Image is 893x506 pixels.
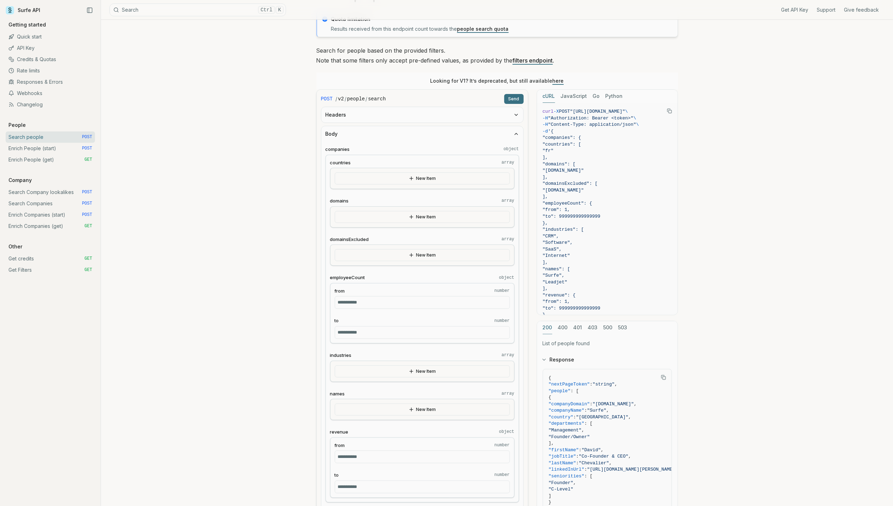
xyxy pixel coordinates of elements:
span: "Surfe", [543,273,565,278]
span: POST [82,212,92,218]
span: ], [543,155,548,160]
button: Python [606,90,623,103]
span: ] [549,493,552,499]
a: Get credits GET [6,253,95,264]
span: "Founder" [549,480,573,486]
span: GET [84,256,92,261]
button: Body [321,126,523,142]
button: New Item [335,211,510,223]
span: "C-Level" [549,487,573,492]
span: "[DOMAIN_NAME]" [543,168,584,173]
p: Company [6,177,35,184]
span: ], [543,260,548,265]
a: Enrich Companies (start) POST [6,209,95,220]
code: array [501,391,514,396]
span: "nextPageToken" [549,382,590,387]
code: array [501,352,514,358]
span: "industries": [ [543,227,584,232]
span: "country" [549,414,573,420]
button: JavaScript [561,90,587,103]
span: , [629,414,631,420]
span: "lastName" [549,460,576,466]
span: / [365,95,367,102]
span: companies [326,146,350,153]
code: object [499,429,514,435]
a: Responses & Errors [6,76,95,88]
span: \ [636,122,639,127]
span: "Co-Founder & CEO" [579,454,628,459]
button: Copy Text [658,372,669,383]
button: New Item [335,365,510,377]
span: "Surfe" [587,408,607,413]
span: ], [543,175,548,180]
a: Search Companies POST [6,198,95,209]
span: , [573,480,576,486]
span: }, [543,220,548,226]
span: curl [543,109,554,114]
button: Response [537,351,678,369]
a: Quick start [6,31,95,42]
span: "Management" [549,428,582,433]
span: -H [543,116,548,121]
a: Get Filters GET [6,264,95,276]
p: Results received from this endpoint count towards the [331,25,673,33]
span: : [590,382,593,387]
span: ], [543,194,548,199]
span: : [576,454,579,459]
code: array [501,160,514,165]
code: object [504,146,519,152]
button: 503 [618,321,627,334]
span: POST [82,201,92,206]
button: 400 [558,321,568,334]
span: "David" [582,447,601,453]
button: 403 [588,321,598,334]
span: "from": 1, [543,299,570,304]
code: people [347,95,365,102]
span: "Internet" [543,253,570,258]
span: "countries": [ [543,142,581,147]
span: { [549,375,552,381]
a: API Key [6,42,95,54]
span: "employeeCount": { [543,201,592,206]
span: "[DOMAIN_NAME]" [543,188,584,193]
p: People [6,122,29,129]
span: } [549,500,552,505]
span: "fr" [543,148,554,153]
button: New Item [335,404,510,416]
kbd: Ctrl [258,6,275,14]
span: "companyDomain" [549,401,590,407]
a: filters endpoint [513,57,553,64]
span: -H [543,122,548,127]
span: "from": 1, [543,207,570,212]
span: from [335,288,345,294]
span: , [606,408,609,413]
span: domains [330,198,349,204]
button: 200 [543,321,552,334]
span: "domains": [ [543,161,576,167]
span: : [576,460,579,466]
span: "to": 999999999999999 [543,306,601,311]
a: Give feedback [844,6,879,13]
span: "Founder/Owner" [549,434,590,440]
span: ], [543,286,548,291]
a: Enrich People (get) GET [6,154,95,165]
span: { [549,395,552,400]
span: "[GEOGRAPHIC_DATA]" [576,414,629,420]
span: "linkedInUrl" [549,467,584,472]
span: "jobTitle" [549,454,576,459]
span: : [ [584,421,593,426]
code: number [494,472,510,478]
span: } [543,312,546,317]
span: POST [82,146,92,151]
span: GET [84,223,92,229]
span: "companies": { [543,135,581,140]
a: Enrich Companies (get) GET [6,220,95,232]
span: POST [559,109,570,114]
span: revenue [330,429,349,435]
p: Looking for V1? It’s deprecated, but still available [430,77,564,84]
button: Go [593,90,600,103]
code: number [494,288,510,294]
span: from [335,442,345,449]
span: "string" [593,382,614,387]
a: Enrich People (start) POST [6,143,95,154]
